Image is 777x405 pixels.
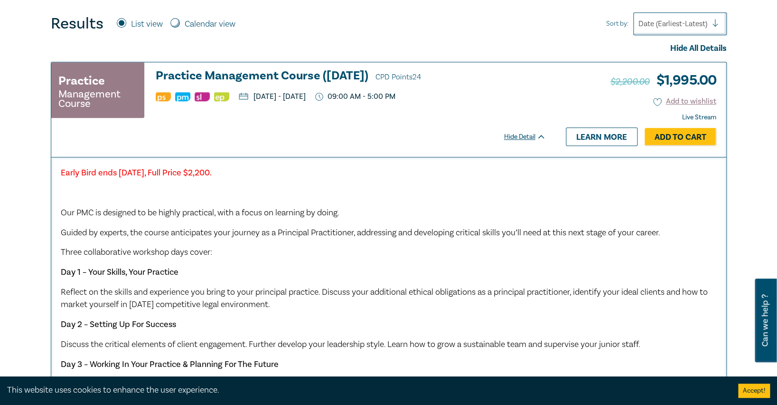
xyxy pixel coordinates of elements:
[638,19,640,29] input: Sort by
[51,42,727,55] div: Hide All Details
[61,167,212,178] strong: Early Bird ends [DATE], Full Price $2,200.
[61,247,212,258] span: Three collaborative workshop days cover:
[61,287,708,310] span: Reflect on the skills and experience you bring to your principal practice. Discuss your additiona...
[61,319,176,330] strong: Day 2 – Setting Up For Success
[375,72,421,82] span: CPD Points 24
[156,69,546,84] a: Practice Management Course ([DATE]) CPD Points24
[58,72,105,89] h3: Practice
[61,339,640,350] span: Discuss the critical elements of client engagement. Further develop your leadership style. Learn ...
[61,227,660,238] span: Guided by experts, the course anticipates your journey as a Principal Practitioner, addressing an...
[682,113,716,122] strong: Live Stream
[738,384,770,398] button: Accept cookies
[61,267,178,278] strong: Day 1 – Your Skills, Your Practice
[760,284,769,357] span: Can we help ?
[610,69,716,91] h3: $ 1,995.00
[185,18,235,30] label: Calendar view
[239,93,306,100] p: [DATE] - [DATE]
[7,384,724,396] div: This website uses cookies to enhance the user experience.
[156,69,546,84] h3: Practice Management Course ([DATE])
[175,92,190,101] img: Practice Management & Business Skills
[214,92,229,101] img: Ethics & Professional Responsibility
[645,128,716,146] a: Add to Cart
[610,76,649,88] span: $2,200.00
[61,207,339,218] span: Our PMC is designed to be highly practical, with a focus on learning by doing.
[61,359,279,370] strong: Day 3 – Working In Your Practice & Planning For The Future
[504,132,556,142] div: Hide Detail
[156,92,171,101] img: Professional Skills
[131,18,163,30] label: List view
[653,96,716,107] button: Add to wishlist
[195,92,210,101] img: Substantive Law
[315,92,395,101] p: 09:00 AM - 5:00 PM
[566,127,637,145] a: Learn more
[58,89,137,108] small: Management Course
[51,14,103,33] h4: Results
[606,19,628,29] span: Sort by:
